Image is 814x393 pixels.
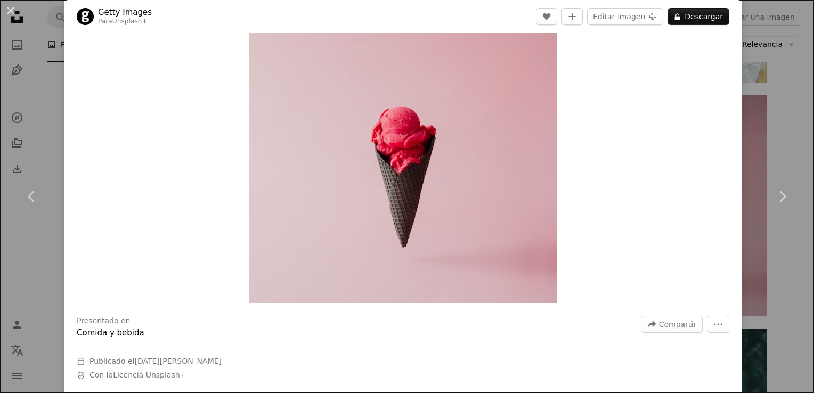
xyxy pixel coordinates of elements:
[561,8,583,25] button: Añade a la colección
[89,357,222,365] span: Publicado el
[641,316,703,333] button: Compartir esta imagen
[587,8,663,25] button: Editar imagen
[77,328,144,338] a: Comida y bebida
[668,8,729,25] button: Descargar
[659,316,696,332] span: Compartir
[750,145,814,248] a: Siguiente
[134,357,222,365] time: 23 de agosto de 2022, 23:00:54 CEST
[707,316,729,333] button: Más acciones
[77,8,94,25] img: Ve al perfil de Getty Images
[113,371,186,379] a: Licencia Unsplash+
[77,316,131,326] h3: Presentado en
[98,7,152,18] a: Getty Images
[536,8,557,25] button: Me gusta
[112,18,148,25] a: Unsplash+
[89,370,186,381] span: Con la
[98,18,152,26] div: Para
